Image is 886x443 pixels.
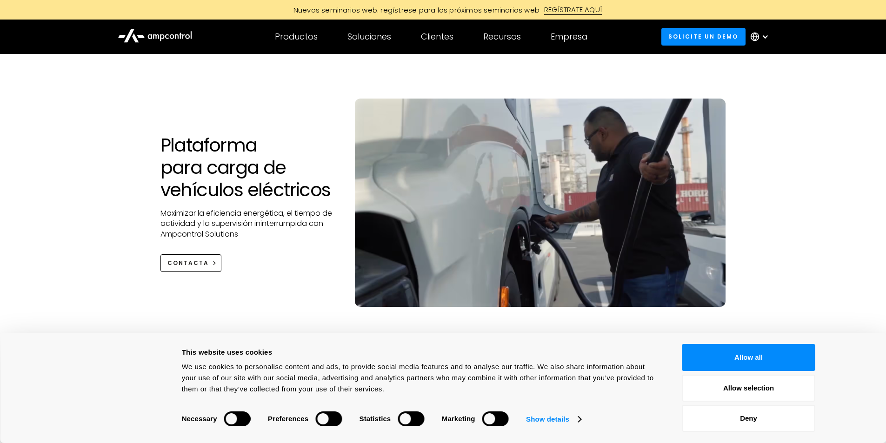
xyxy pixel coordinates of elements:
[661,28,746,45] a: Solicite un demo
[483,32,521,42] div: Recursos
[551,32,587,42] div: Empresa
[268,415,308,423] strong: Preferences
[284,5,544,15] div: Nuevos seminarios web: regístrese para los próximos seminarios web
[182,347,661,358] div: This website uses cookies
[682,344,815,371] button: Allow all
[421,32,453,42] div: Clientes
[234,5,653,15] a: Nuevos seminarios web: regístrese para los próximos seminarios webREGÍSTRATE AQUÍ
[167,259,209,267] div: CONTACTA
[347,32,391,42] div: Soluciones
[182,361,661,395] div: We use cookies to personalise content and ads, to provide social media features and to analyse ou...
[360,415,391,423] strong: Statistics
[275,32,318,42] div: Productos
[442,415,475,423] strong: Marketing
[682,375,815,402] button: Allow selection
[160,208,337,239] p: Maximizar la eficiencia energética, el tiempo de actividad y la supervisión ininterrumpida con Am...
[160,134,337,201] h1: Plataforma para carga de vehículos eléctricos
[160,254,222,271] a: CONTACTA
[544,5,602,15] div: REGÍSTRATE AQUÍ
[682,405,815,432] button: Deny
[182,415,217,423] strong: Necessary
[526,412,581,426] a: Show details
